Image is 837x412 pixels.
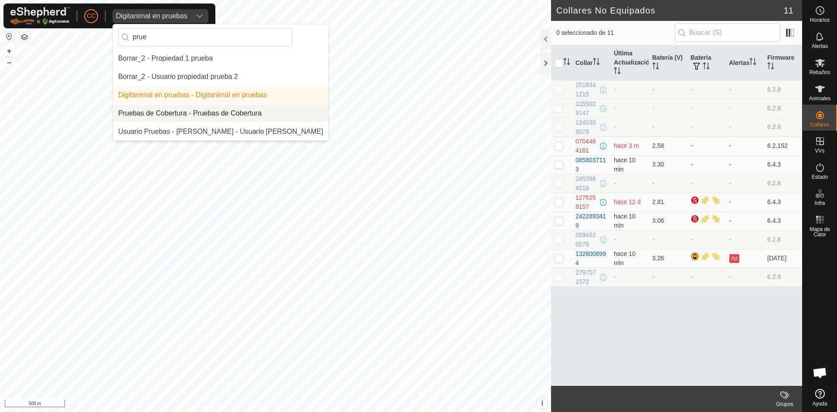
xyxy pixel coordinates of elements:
[764,80,802,99] td: 6.2.8
[649,174,687,193] td: -
[113,105,328,122] li: Pruebas de Cobertura
[614,157,636,173] span: 9 oct 2025, 16:25
[687,268,725,286] td: -
[764,211,802,230] td: 6.4.3
[575,231,598,249] div: 0594620570
[118,28,293,46] input: Buscar por región, país, empresa o propiedad
[764,268,802,286] td: 6.2.8
[649,80,687,99] td: -
[112,9,191,23] span: Digitanimal en pruebas
[687,136,725,155] td: -
[687,174,725,193] td: -
[649,268,687,286] td: -
[764,174,802,193] td: 6.2.8
[764,155,802,174] td: 6.4.3
[541,399,543,407] span: i
[614,250,636,266] span: 9 oct 2025, 16:25
[614,236,616,243] span: -
[725,268,764,286] td: -
[687,99,725,118] td: -
[563,59,570,66] p-sorticon: Activar para ordenar
[813,401,827,406] span: Ayuda
[116,13,187,20] div: Digitanimal en pruebas
[764,193,802,211] td: 6.4.3
[675,24,780,42] input: Buscar (S)
[118,53,213,64] div: Borrar_2 - Propiedad 1 prueba
[809,70,830,75] span: Rebaños
[575,212,607,230] div: 2422893419
[649,118,687,136] td: -
[4,57,14,68] button: –
[614,68,621,75] p-sorticon: Activar para ordenar
[807,360,833,386] div: Chat abierto
[809,96,830,101] span: Animales
[810,17,830,23] span: Horarios
[803,385,837,410] a: Ayuda
[725,174,764,193] td: -
[725,155,764,174] td: -
[767,400,802,408] div: Grupos
[687,230,725,249] td: -
[575,99,598,118] div: 1055029147
[749,59,756,66] p-sorticon: Activar para ordenar
[4,46,14,56] button: +
[614,123,616,130] span: -
[614,142,639,149] span: 24 jun 2025, 18:45
[593,59,600,66] p-sorticon: Activar para ordenar
[810,122,829,127] span: Collares
[118,126,323,137] div: Usuario Pruebas - [PERSON_NAME] - Usuario [PERSON_NAME]
[764,118,802,136] td: 6.2.8
[575,174,598,193] div: 2453964216
[118,108,262,119] div: Pruebas de Cobertura - Pruebas de Cobertura
[575,81,598,99] div: 2518341215
[575,249,607,268] div: 1328008994
[764,45,802,81] th: Firmware
[118,90,267,100] div: Digitanimal en pruebas - Digitanimal en pruebas
[729,254,739,263] button: Ad
[725,45,764,81] th: Alertas
[614,213,636,229] span: 9 oct 2025, 16:25
[764,249,802,268] td: [DATE]
[575,137,598,155] div: 0704464161
[687,155,725,174] td: -
[812,174,828,180] span: Estado
[87,11,95,20] span: CC
[4,31,14,42] button: Restablecer Mapa
[812,44,828,49] span: Alertas
[538,398,547,408] button: i
[614,198,641,205] span: 27 sept 2025, 15:05
[649,193,687,211] td: 2.81
[610,45,649,81] th: Última Actualización
[725,230,764,249] td: -
[649,155,687,174] td: 3.30
[725,80,764,99] td: -
[649,249,687,268] td: 3.26
[614,105,616,112] span: -
[118,72,238,82] div: Borrar_2 - Usuario propiedad prueba 2
[725,118,764,136] td: -
[649,230,687,249] td: -
[614,86,616,93] span: -
[614,273,616,280] span: -
[113,68,328,85] li: Usuario propiedad prueba 2
[649,99,687,118] td: -
[113,50,328,140] ul: Option List
[231,401,281,409] a: Política de Privacidad
[687,118,725,136] td: -
[113,50,328,67] li: Propiedad 1 prueba
[649,45,687,81] th: Batería (V)
[191,9,208,23] div: dropdown trigger
[649,136,687,155] td: 2.58
[805,227,835,237] span: Mapa de Calor
[784,4,793,17] span: 11
[556,28,675,37] span: 0 seleccionado de 11
[556,5,784,16] h2: Collares No Equipados
[814,201,825,206] span: Infra
[703,64,710,71] p-sorticon: Activar para ordenar
[725,211,764,230] td: -
[614,180,616,187] span: -
[113,123,328,140] li: Usuario Pruebas - Gregorio Alarcia
[652,64,659,71] p-sorticon: Activar para ordenar
[649,211,687,230] td: 3.06
[764,136,802,155] td: 6.2.152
